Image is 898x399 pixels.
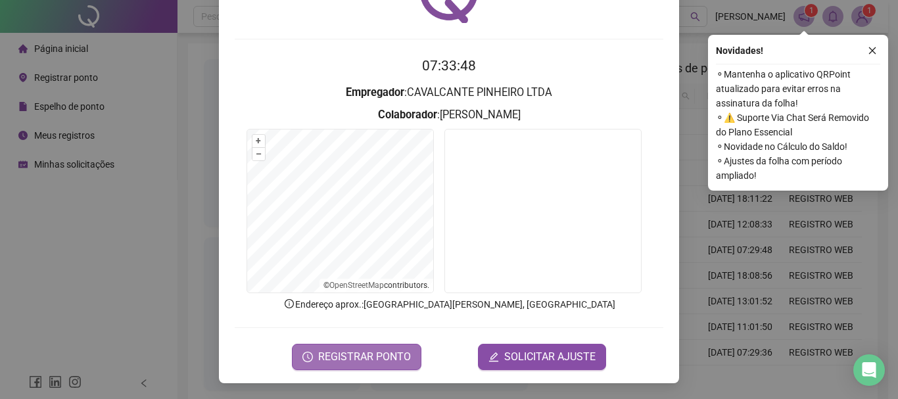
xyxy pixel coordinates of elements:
[716,67,880,110] span: ⚬ Mantenha o aplicativo QRPoint atualizado para evitar erros na assinatura da folha!
[853,354,885,386] div: Open Intercom Messenger
[716,43,763,58] span: Novidades !
[346,86,404,99] strong: Empregador
[252,148,265,160] button: –
[422,58,476,74] time: 07:33:48
[318,349,411,365] span: REGISTRAR PONTO
[478,344,606,370] button: editSOLICITAR AJUSTE
[235,106,663,124] h3: : [PERSON_NAME]
[716,154,880,183] span: ⚬ Ajustes da folha com período ampliado!
[716,139,880,154] span: ⚬ Novidade no Cálculo do Saldo!
[868,46,877,55] span: close
[329,281,384,290] a: OpenStreetMap
[235,84,663,101] h3: : CAVALCANTE PINHEIRO LTDA
[235,297,663,312] p: Endereço aprox. : [GEOGRAPHIC_DATA][PERSON_NAME], [GEOGRAPHIC_DATA]
[378,108,437,121] strong: Colaborador
[323,281,429,290] li: © contributors.
[504,349,596,365] span: SOLICITAR AJUSTE
[283,298,295,310] span: info-circle
[488,352,499,362] span: edit
[716,110,880,139] span: ⚬ ⚠️ Suporte Via Chat Será Removido do Plano Essencial
[302,352,313,362] span: clock-circle
[292,344,421,370] button: REGISTRAR PONTO
[252,135,265,147] button: +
